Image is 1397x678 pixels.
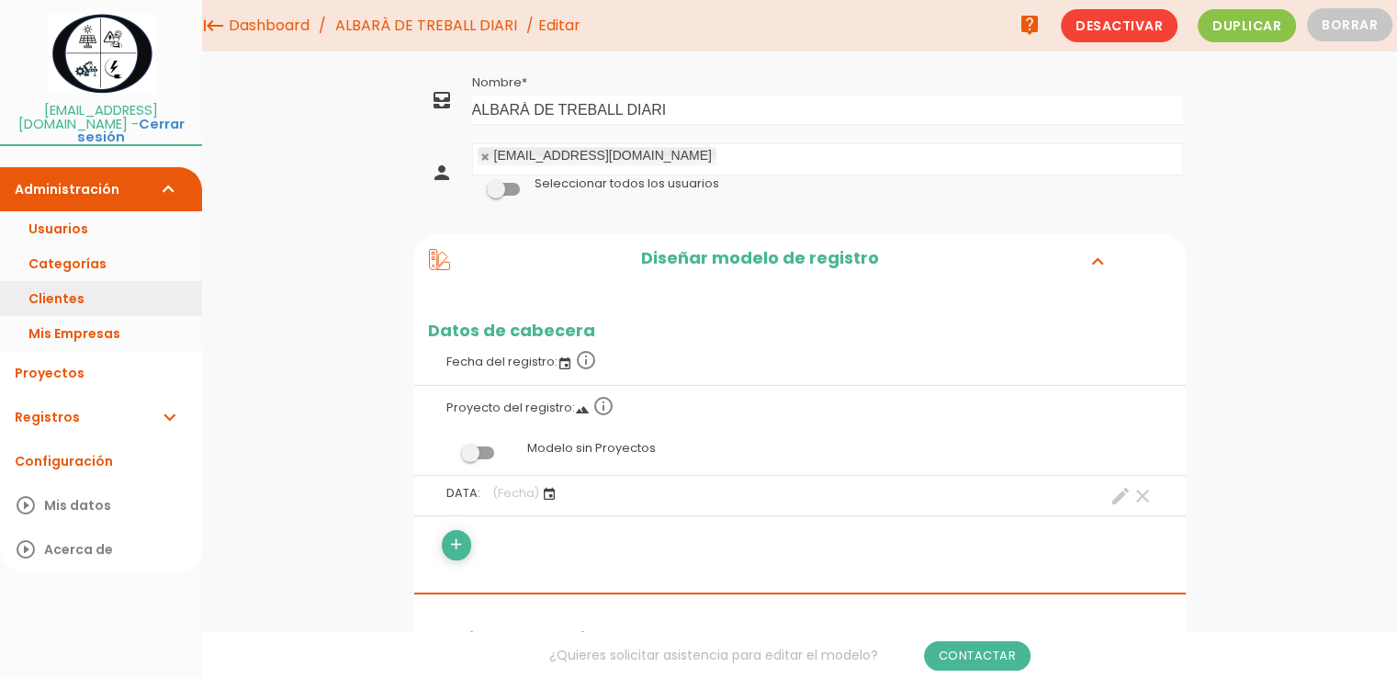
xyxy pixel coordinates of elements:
label: Seleccionar todos los usuarios [535,175,719,192]
i: info_outline [592,395,614,417]
a: clear [1132,485,1154,507]
label: Proyecto del registro: [428,386,1172,426]
h2: Datos de cabecera [414,322,1186,340]
i: live_help [1019,6,1041,43]
h2: Diseñar modelo de registro [450,249,1068,273]
span: (Fecha) [492,485,539,501]
a: Contactar [924,641,1031,671]
span: Editar [538,15,580,36]
img: itcons-logo [48,14,155,95]
h2: Secciones de Registro [428,629,1172,648]
label: Fecha del registro: [428,340,1172,380]
span: DATA: [446,485,480,501]
div: ¿Quieres solicitar asistencia para editar el modelo? [202,632,1378,678]
a: create [1110,485,1132,507]
i: all_inbox [431,89,453,111]
button: Borrar [1307,8,1392,41]
div: [EMAIL_ADDRESS][DOMAIN_NAME] [494,150,712,162]
i: expand_more [1083,249,1112,273]
i: info_outline [575,349,597,371]
i: add [447,530,465,559]
i: expand_more [158,167,180,211]
i: play_circle_outline [15,527,37,571]
i: play_circle_outline [15,483,37,527]
a: Cerrar sesión [77,115,185,147]
i: landscape [575,402,590,417]
label: Modelo sin Proyectos [428,431,1172,466]
a: live_help [1011,6,1048,43]
label: Nombre [472,74,527,91]
span: Desactivar [1061,9,1177,42]
i: person [431,162,453,184]
i: event [558,356,572,371]
i: event [542,487,557,502]
a: add [442,530,471,559]
i: expand_more [158,395,180,439]
span: Duplicar [1198,9,1296,42]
